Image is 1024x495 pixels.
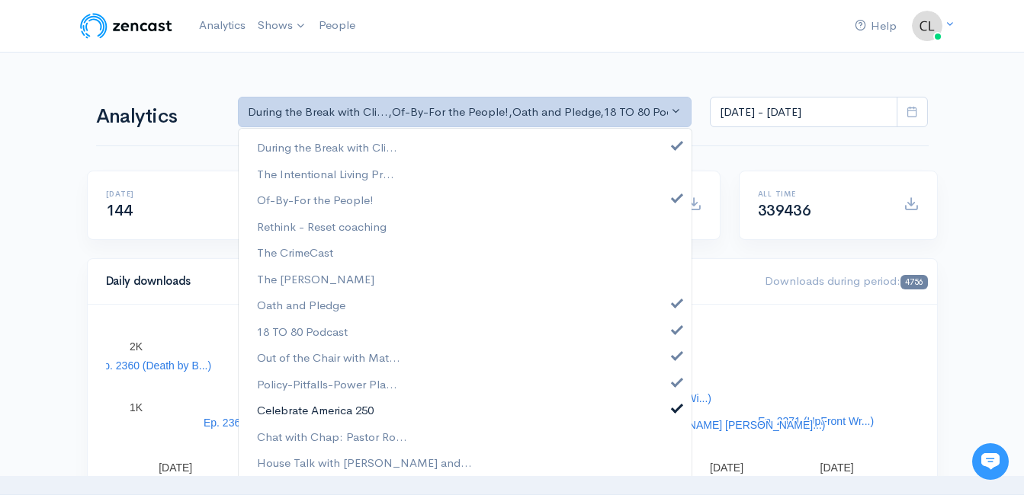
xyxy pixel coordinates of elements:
span: Rethink - Reset coaching [257,218,387,235]
h6: [DATE] [106,190,233,198]
img: ... [912,11,942,41]
a: Help [849,10,903,43]
svg: A chart. [106,323,919,475]
h6: All time [758,190,885,198]
p: Find an answer quickly [21,261,284,279]
h4: Daily downloads [106,275,747,288]
text: Ep. 2369 ([PERSON_NAME] [PERSON_NAME]...) [585,419,825,431]
span: Policy-Pitfalls-Power Pla... [257,375,397,393]
span: Of-By-For the People! [257,192,374,209]
span: House Talk with [PERSON_NAME] and... [257,455,472,472]
iframe: gist-messenger-bubble-iframe [972,443,1009,480]
div: During the Break with Cli... , Of-By-For the People! , Oath and Pledge , 18 TO 80 Podcast , Out o... [248,104,669,121]
span: 339436 [758,201,811,220]
a: Shows [252,9,313,43]
span: Chat with Chap: Pastor Ro... [257,428,407,445]
h1: Analytics [96,106,220,128]
text: Ep. 2371 (UpFront Wr...) [757,415,873,427]
span: New conversation [98,211,183,223]
span: The [PERSON_NAME] [257,270,374,288]
text: [DATE] [159,461,192,474]
a: People [313,9,361,42]
a: Analytics [193,9,252,42]
text: 1K [130,401,143,414]
span: Oath and Pledge [257,297,345,315]
span: The Intentional Living Pr... [257,165,394,183]
span: 144 [106,201,133,220]
span: 18 TO 80 Podcast [257,323,348,340]
input: analytics date range selector [710,97,897,128]
h2: Just let us know if you need anything and we'll be happy to help! 🙂 [23,101,282,174]
h1: Hi 👋 [23,74,282,98]
text: Ep. 2360 (Death by B...) [96,359,210,372]
input: Search articles [44,286,272,317]
span: During the Break with Cli... [257,139,397,157]
img: ZenCast Logo [78,11,175,41]
button: New conversation [24,202,281,232]
span: The CrimeCast [257,244,333,262]
text: Ep. 2368 (Weekend Wi...) [589,392,711,404]
span: Out of the Chair with Mat... [257,350,400,367]
span: Celebrate America 250 [257,402,374,420]
text: [DATE] [820,461,853,474]
text: [DATE] [710,461,743,474]
text: Ep. 2361 (Weekend Wi...) [203,417,325,429]
text: 2K [130,340,143,353]
button: During the Break with Cli..., Of-By-For the People!, Oath and Pledge, 18 TO 80 Podcast, Out of th... [238,97,692,128]
span: 4756 [900,275,927,289]
span: Downloads during period: [765,273,927,288]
